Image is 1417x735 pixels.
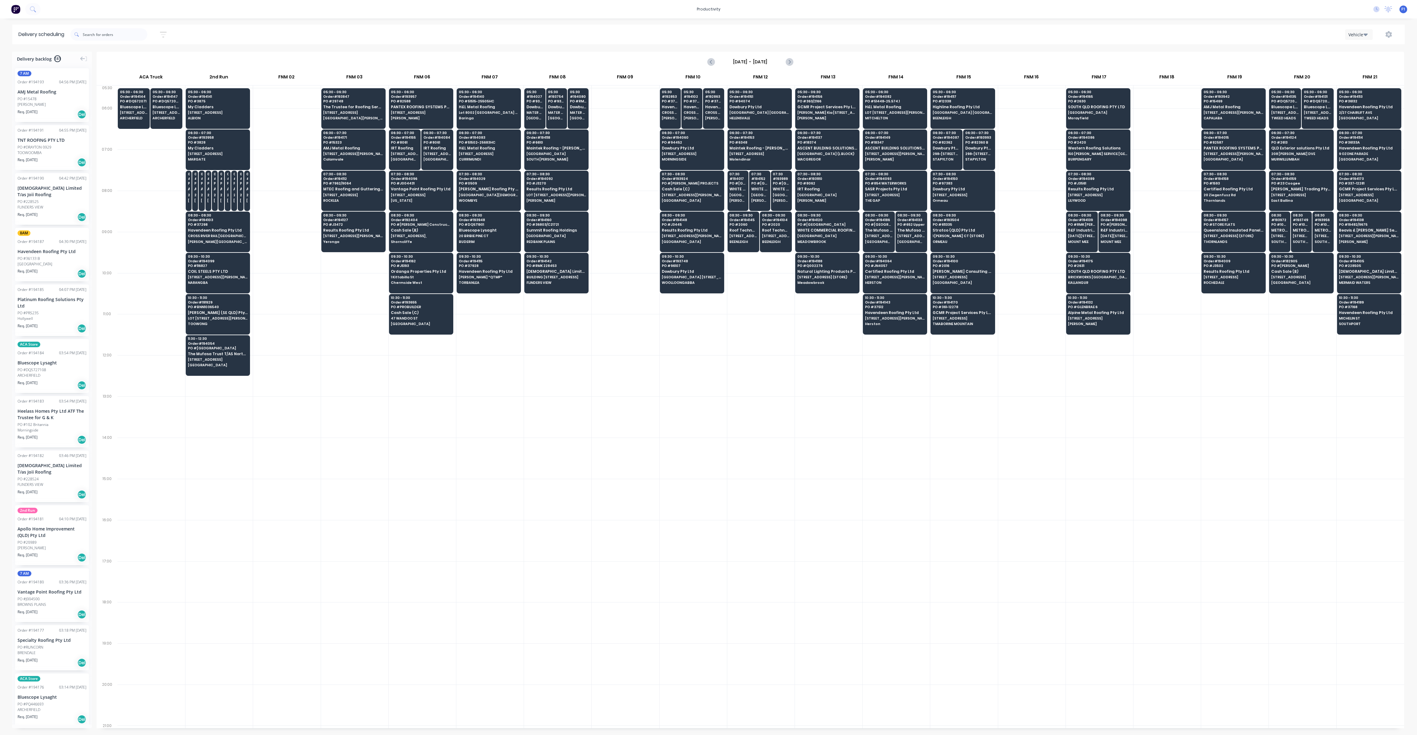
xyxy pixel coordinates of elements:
[729,131,789,135] span: 06:30 - 07:30
[391,172,451,176] span: 07:30 - 08:30
[933,146,960,150] span: Dowbury Pty Ltd
[526,116,543,120] span: [GEOGRAPHIC_DATA]
[120,99,148,103] span: PO # DQ572071
[526,131,586,135] span: 06:30 - 07:30
[965,157,993,161] span: STAPYLTON
[797,141,857,144] span: PO # 18374
[253,72,320,85] div: FNM 02
[323,157,383,161] span: Calamvale
[729,152,789,156] span: [STREET_ADDRESS]
[865,116,925,120] span: MITCHELTON
[1348,31,1366,38] div: Vehicle
[526,99,543,103] span: PO # 93649 B
[220,172,222,176] span: 07:30
[797,95,857,98] span: Order # 194156
[97,84,117,105] div: 05:30
[1336,72,1403,85] div: FNM 21
[323,90,383,94] span: 05:30 - 06:30
[1068,157,1128,161] span: BURPENGARY
[18,71,31,76] span: 7 AM
[933,152,960,156] span: 298-[STREET_ADDRESS][PERSON_NAME] (VISY)
[459,99,518,103] span: PO # 51515-25505HC
[1271,131,1331,135] span: 06:30 - 07:30
[729,141,789,144] span: PO # 6348
[797,157,857,161] span: MACGREGOR
[214,177,216,181] span: # 193524
[391,131,419,135] span: 06:30 - 07:30
[17,56,52,62] span: Delivery backlog
[727,72,794,85] div: FNM 12
[459,157,518,161] span: CURRIMUNDI
[1271,95,1299,98] span: Order # 194135
[18,96,37,102] div: PO #15478
[1304,111,1332,114] span: [STREET_ADDRESS] (STORE)
[797,146,857,150] span: ASCENT BUILDING SOLUTIONS PTY LTD
[865,95,925,98] span: Order # 194082
[188,99,248,103] span: PO # 3875
[933,157,960,161] span: STAPYLTON
[1339,136,1399,139] span: Order # 194114
[933,105,992,109] span: Highline Roofing Pty Ltd
[1304,105,1332,109] span: Bluescope Lysaght
[684,116,701,120] span: [PERSON_NAME][GEOGRAPHIC_DATA]
[797,152,857,156] span: [GEOGRAPHIC_DATA] (L BLOCK)
[423,141,451,144] span: PO # 8061
[797,90,857,94] span: 05:30 - 06:30
[729,116,789,120] span: HELENSVALE
[862,72,930,85] div: FNM 14
[185,72,252,85] div: 2nd Run
[933,116,992,120] span: BEENLEIGH
[729,105,789,109] span: Dowbury Pty Ltd
[662,157,721,161] span: MORNINGSIDE
[933,90,992,94] span: 05:30 - 06:30
[705,111,722,114] span: CROSS RIVER RAIL [GEOGRAPHIC_DATA]
[1339,152,1399,156] span: 9 OZONE PARADE
[933,141,960,144] span: PO # 82362
[18,79,44,85] div: Order # 194193
[662,146,721,150] span: Dowbury Pty Ltd
[662,116,679,120] span: [PERSON_NAME][GEOGRAPHIC_DATA]
[83,28,147,41] input: Search for orders
[684,105,701,109] span: Havendeen Roofing Pty Ltd
[227,172,229,176] span: 07:30
[1204,172,1263,176] span: 07:30 - 08:30
[391,141,419,144] span: PO # 8061
[1339,141,1399,144] span: PO # 36133A
[97,105,117,146] div: 06:00
[153,116,180,120] span: ARCHERFIELD
[323,95,383,98] span: Order # 193847
[77,158,86,167] div: Del
[526,95,543,98] span: # 194027
[865,99,925,103] span: PO # 51448-25.574.1
[1271,111,1299,114] span: [STREET_ADDRESS] (STORE)
[526,90,543,94] span: 05:30
[1068,111,1128,114] span: [GEOGRAPHIC_DATA]
[1201,72,1268,85] div: FNM 19
[188,172,190,176] span: 07:30
[1339,172,1399,176] span: 07:30 - 08:30
[684,111,701,114] span: CROSS RIVER RAIL [GEOGRAPHIC_DATA]
[391,95,451,98] span: Order # 193957
[729,111,789,114] span: [GEOGRAPHIC_DATA] [GEOGRAPHIC_DATA]
[662,141,721,144] span: PO # 94452
[684,90,701,94] span: 05:30
[120,116,148,120] span: ARCHERFIELD
[1068,136,1128,139] span: Order # 194086
[865,111,925,114] span: LOT [STREET_ADDRESS][PERSON_NAME]
[388,72,456,85] div: FNM 06
[570,111,587,114] span: MATER HOSPITAL MERCY AV
[18,150,86,156] div: TOOWOOMBA
[865,131,925,135] span: 06:30 - 07:30
[865,141,925,144] span: PO # 18347
[391,99,451,103] span: PO # 82588
[12,25,70,44] div: Delivery scheduling
[188,177,190,181] span: # 193303
[659,72,726,85] div: FNM 10
[662,172,721,176] span: 07:30 - 08:30
[459,111,518,114] span: Lot 8002 [GEOGRAPHIC_DATA] Dve
[1304,116,1332,120] span: TWEED HEADS
[323,136,383,139] span: Order # 194171
[459,152,518,156] span: [STREET_ADDRESS]
[459,105,518,109] span: H&L Metal Roofing
[391,111,451,114] span: [STREET_ADDRESS]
